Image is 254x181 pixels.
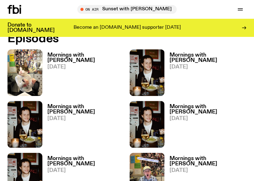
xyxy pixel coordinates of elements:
h3: Mornings with [PERSON_NAME] [170,156,247,167]
span: [DATE] [170,64,247,70]
h3: Mornings with [PERSON_NAME] [170,104,247,115]
a: Mornings with [PERSON_NAME][DATE] [165,104,247,148]
a: Mornings with [PERSON_NAME][DATE] [165,53,247,96]
a: Mornings with [PERSON_NAME][DATE] [42,104,125,148]
span: Tune in live [84,7,174,12]
h2: Episodes [7,33,247,44]
span: [DATE] [170,168,247,173]
p: Become an [DOMAIN_NAME] supporter [DATE] [74,25,181,31]
h3: Mornings with [PERSON_NAME] [47,156,125,167]
img: Sam blankly stares at the camera, brightly lit by a camera flash wearing a hat collared shirt and... [130,49,165,96]
span: [DATE] [47,116,125,121]
h3: Mornings with [PERSON_NAME] [170,53,247,63]
img: Sam blankly stares at the camera, brightly lit by a camera flash wearing a hat collared shirt and... [130,101,165,148]
span: [DATE] [170,116,247,121]
a: Mornings with [PERSON_NAME][DATE] [42,53,125,96]
h3: Mornings with [PERSON_NAME] [47,53,125,63]
span: [DATE] [47,168,125,173]
span: [DATE] [47,64,125,70]
button: On AirSunset with [PERSON_NAME] [77,5,177,14]
img: Sam blankly stares at the camera, brightly lit by a camera flash wearing a hat collared shirt and... [7,101,42,148]
h3: Mornings with [PERSON_NAME] [47,104,125,115]
h3: Donate to [DOMAIN_NAME] [7,23,55,33]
